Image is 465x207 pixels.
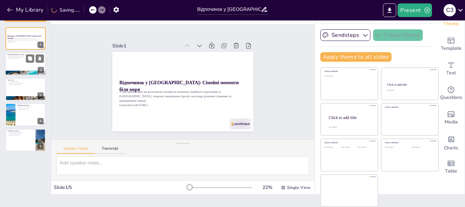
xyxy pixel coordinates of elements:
span: Text [446,69,456,77]
p: Смачна їжа [7,79,44,81]
p: У цій презентації ми розглянемо незабутні моменти сімейного відпочинку в [GEOGRAPHIC_DATA], зокре... [117,83,245,109]
p: Спогади, які залишаться назавжди [7,133,34,134]
div: Add ready made slides [437,32,465,57]
div: Click to add text [324,147,340,148]
span: Theme [443,20,459,28]
span: Template [441,45,462,52]
div: Click to add title [385,106,434,108]
span: Questions [440,94,462,101]
div: Saving...... [51,7,80,13]
p: Смачна їжа як частина відпочинку [7,84,44,85]
div: Click to add text [385,147,406,148]
button: Speaker Notes [57,146,95,154]
div: Slide 1 [116,35,184,49]
p: Чисте море і теплі пляжі [7,58,44,59]
div: 3 [5,78,46,101]
p: Зміцнення сімейних зв'язків [7,134,34,136]
div: С З [444,4,456,16]
button: Transcript [95,146,125,154]
div: 2 [5,53,46,76]
p: Generated with [URL] [7,42,44,43]
strong: Відпочинок у [GEOGRAPHIC_DATA]: Сімейні моменти біля моря [7,35,42,39]
div: 2 [38,67,44,73]
div: 1 [37,42,44,48]
p: Сімейний відпочинок на морі [7,54,44,56]
button: С З [444,3,456,17]
input: Insert title [197,4,261,14]
div: 22 % [259,184,275,191]
div: 4 [5,103,46,126]
div: Click to add text [412,147,433,148]
p: Generated with [URL] [117,96,244,114]
p: Архітектура старовинних замків [17,106,44,108]
div: Click to add text [387,90,432,91]
div: Add a table [437,155,465,179]
div: 1 [5,27,46,50]
span: Single View [287,185,310,190]
div: Click to add title [387,83,432,86]
div: Click to add title [329,115,372,120]
button: Sendsteps [320,29,370,41]
p: У цій презентації ми розглянемо незабутні моменти сімейного відпочинку в [GEOGRAPHIC_DATA], зокре... [7,38,44,42]
p: Гірос - традиційна страва [7,81,44,82]
div: Click to add title [385,142,434,144]
div: Click to add text [358,147,373,148]
div: 5 [37,143,44,149]
div: Add images, graphics, shapes or video [437,106,465,130]
div: Slide 1 / 5 [54,184,187,191]
span: Media [445,118,458,126]
p: Історія та культура Греції [17,108,44,109]
p: Радість та сміх під час відпочинку [7,132,34,133]
button: Duplicate Slide [26,55,34,63]
div: Click to add text [341,147,356,148]
p: Відвідування замків [17,104,44,106]
div: 5 [5,129,46,151]
p: Діти насолоджуються іграми на пляжі [7,57,44,58]
p: Цікавість дітей до історії [17,109,44,110]
button: Apply theme to all slides [320,52,391,62]
div: Click to add body [329,126,372,128]
button: Export to PowerPoint [383,3,396,17]
div: 3 [37,92,44,99]
div: Add text boxes [437,57,465,81]
p: Місцеві страви з різноманітністю смаків [7,82,44,84]
button: Present [398,3,432,17]
p: Створення спогадів [7,130,34,132]
button: Create theme [373,29,423,41]
div: 4 [37,118,44,124]
button: Delete Slide [36,55,44,63]
p: Греція ідеальна для сімейного відпочинку [7,56,44,57]
button: My Library [5,4,46,15]
div: Click to add text [324,75,373,77]
span: Table [445,167,457,175]
div: Add charts and graphs [437,130,465,155]
div: Click to add title [324,142,373,144]
div: Get real-time input from your audience [437,81,465,106]
div: Click to add title [324,70,373,73]
span: Charts [444,144,458,152]
strong: Відпочинок у [GEOGRAPHIC_DATA]: Сімейні моменти біля моря [119,74,239,91]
